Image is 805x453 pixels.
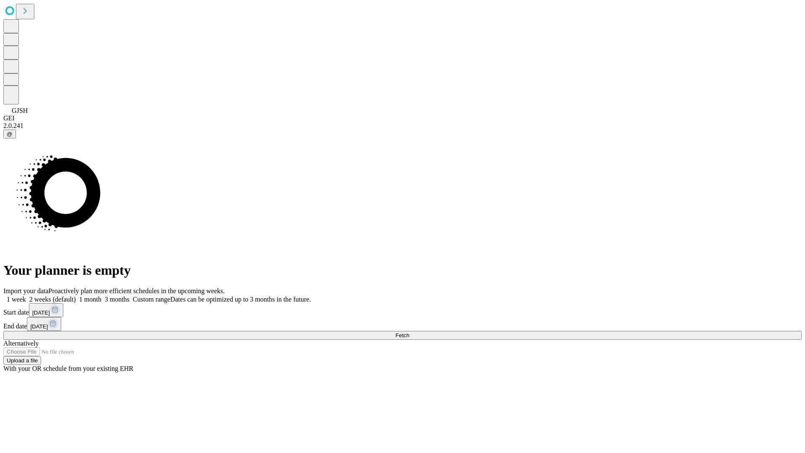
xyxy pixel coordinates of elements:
span: 1 week [7,296,26,303]
button: [DATE] [27,317,61,331]
span: Alternatively [3,340,39,347]
button: [DATE] [29,303,63,317]
div: End date [3,317,802,331]
span: [DATE] [30,323,48,330]
span: Import your data [3,287,49,294]
span: 3 months [105,296,130,303]
span: @ [7,131,13,137]
span: 2 weeks (default) [29,296,76,303]
div: 2.0.241 [3,122,802,130]
span: Fetch [395,332,409,338]
span: With your OR schedule from your existing EHR [3,365,133,372]
span: Custom range [133,296,170,303]
h1: Your planner is empty [3,263,802,278]
span: GJSH [12,107,28,114]
button: Upload a file [3,356,41,365]
div: Start date [3,303,802,317]
span: 1 month [79,296,101,303]
span: [DATE] [32,310,50,316]
div: GEI [3,115,802,122]
span: Dates can be optimized up to 3 months in the future. [170,296,311,303]
button: @ [3,130,16,138]
span: Proactively plan more efficient schedules in the upcoming weeks. [49,287,225,294]
button: Fetch [3,331,802,340]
